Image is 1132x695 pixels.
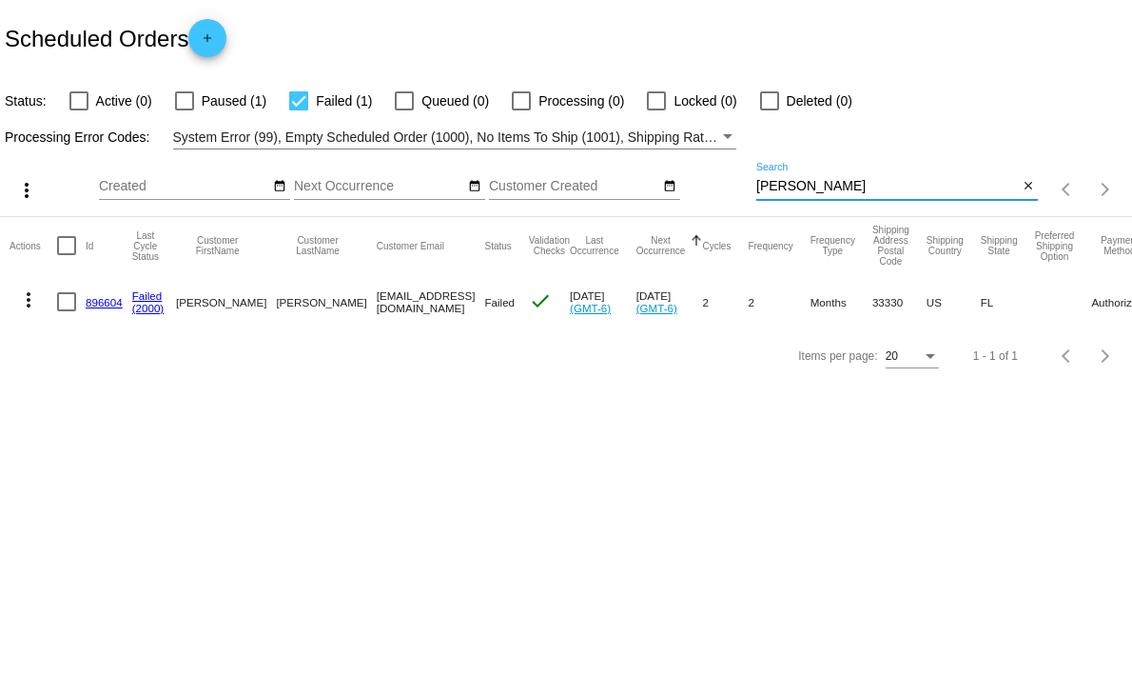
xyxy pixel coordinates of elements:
span: Locked (0) [673,89,736,112]
mat-select: Items per page: [886,350,939,364]
button: Change sorting for ShippingCountry [927,235,964,256]
span: Queued (0) [421,89,489,112]
mat-icon: close [1022,179,1035,194]
mat-cell: [DATE] [570,274,636,329]
mat-select: Filter by Processing Error Codes [173,126,737,149]
button: Previous page [1048,337,1086,375]
button: Change sorting for LastProcessingCycleId [132,230,159,262]
button: Change sorting for PreferredShippingOption [1035,230,1075,262]
span: Processing Error Codes: [5,129,150,145]
mat-cell: 2 [748,274,810,329]
button: Change sorting for Cycles [702,240,731,251]
input: Search [756,179,1018,194]
button: Change sorting for CustomerLastName [276,235,359,256]
button: Change sorting for ShippingState [981,235,1018,256]
button: Change sorting for FrequencyType [810,235,855,256]
span: Active (0) [96,89,152,112]
mat-icon: add [196,31,219,54]
span: Processing (0) [538,89,624,112]
div: 1 - 1 of 1 [973,349,1018,363]
button: Change sorting for Id [86,240,93,251]
input: Customer Created [489,179,660,194]
mat-cell: Months [810,274,872,329]
a: Failed [132,289,163,302]
a: (GMT-6) [636,302,677,314]
mat-cell: [PERSON_NAME] [276,274,376,329]
span: Failed [484,296,515,308]
button: Change sorting for CustomerFirstName [176,235,259,256]
mat-header-cell: Actions [10,217,57,274]
span: Status: [5,93,47,109]
span: 20 [886,349,898,363]
button: Clear [1018,177,1038,197]
mat-cell: [EMAIL_ADDRESS][DOMAIN_NAME] [377,274,485,329]
button: Change sorting for ShippingPostcode [872,225,909,267]
a: (GMT-6) [570,302,611,314]
span: Deleted (0) [787,89,852,112]
button: Next page [1086,337,1124,375]
button: Change sorting for CustomerEmail [377,240,444,251]
mat-header-cell: Validation Checks [529,217,570,274]
a: 896604 [86,296,123,308]
span: Failed (1) [316,89,372,112]
mat-icon: more_vert [17,288,40,311]
mat-cell: [PERSON_NAME] [176,274,276,329]
mat-cell: 33330 [872,274,927,329]
mat-icon: date_range [663,179,676,194]
button: Change sorting for Frequency [748,240,792,251]
button: Change sorting for Status [484,240,511,251]
mat-cell: [DATE] [636,274,703,329]
mat-cell: 2 [702,274,748,329]
span: Paused (1) [202,89,266,112]
mat-icon: check [529,289,552,312]
a: (2000) [132,302,165,314]
button: Change sorting for NextOccurrenceUtc [636,235,686,256]
button: Next page [1086,170,1124,208]
mat-cell: FL [981,274,1035,329]
button: Change sorting for LastOccurrenceUtc [570,235,619,256]
h2: Scheduled Orders [5,19,226,57]
button: Previous page [1048,170,1086,208]
mat-icon: date_range [468,179,481,194]
mat-cell: US [927,274,981,329]
input: Created [99,179,270,194]
mat-icon: date_range [273,179,286,194]
div: Items per page: [798,349,877,363]
input: Next Occurrence [294,179,465,194]
mat-icon: more_vert [15,179,38,202]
